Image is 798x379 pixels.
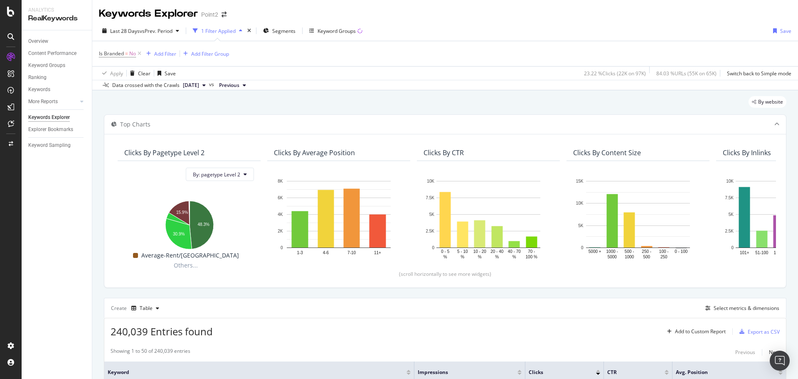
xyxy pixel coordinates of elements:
button: Export as CSV [736,325,780,338]
div: Open Intercom Messenger [770,351,790,371]
a: Keyword Sampling [28,141,86,150]
text: 0 [581,245,584,250]
text: 70 - [528,249,535,254]
a: Keyword Groups [28,61,86,70]
svg: A chart. [274,177,404,260]
div: Keyword Sampling [28,141,71,150]
text: 1000 [625,255,634,259]
text: 0 [281,245,283,250]
div: Data crossed with the Crawls [112,82,180,89]
text: % [461,255,464,259]
div: Keyword Groups [28,61,65,70]
a: Explorer Bookmarks [28,125,86,134]
div: Ranking [28,73,47,82]
div: Clear [138,70,150,77]
div: Switch back to Simple mode [727,70,791,77]
text: 0 - 100 [675,249,688,254]
span: Clicks [529,369,584,376]
svg: A chart. [573,177,703,260]
button: 1 Filter Applied [190,24,246,37]
text: 250 - [642,249,651,254]
span: 240,039 Entries found [111,325,213,338]
text: 10 - 20 [473,249,487,254]
text: 500 - [625,249,634,254]
a: Keywords Explorer [28,113,86,122]
span: = [125,50,128,57]
div: Analytics [28,7,85,14]
button: Segments [260,24,299,37]
button: [DATE] [180,80,209,90]
text: 30.9% [173,232,185,237]
div: Content Performance [28,49,76,58]
text: 15K [576,179,584,183]
text: 5000 [608,255,617,259]
a: Overview [28,37,86,46]
div: Clicks By pagetype Level 2 [124,149,204,157]
text: 0 [432,245,434,250]
text: 4-6 [323,250,329,255]
text: 10K [576,201,584,206]
text: 11+ [374,250,381,255]
text: 250 [660,255,667,259]
text: 7.5K [426,196,434,200]
span: Last 28 Days [110,27,140,35]
span: CTR [607,369,652,376]
text: 48.3% [198,223,209,227]
div: RealKeywords [28,14,85,23]
div: Showing 1 to 50 of 240,039 entries [111,347,190,357]
div: Add to Custom Report [675,329,726,334]
button: Switch back to Simple mode [724,67,791,80]
div: Clicks By Average Position [274,149,355,157]
div: Clicks By Inlinks [723,149,771,157]
div: arrow-right-arrow-left [222,12,227,17]
div: Clicks By CTR [424,149,464,157]
div: Next [769,349,780,356]
div: Add Filter Group [191,50,229,57]
div: (scroll horizontally to see more widgets) [114,270,776,277]
button: Previous [216,80,249,90]
div: 23.22 % Clicks ( 22K on 97K ) [584,70,646,77]
div: times [246,27,253,35]
text: % [443,255,447,259]
text: 40 - 70 [508,249,521,254]
span: Segments [272,27,296,35]
div: Add Filter [154,50,176,57]
text: 5K [578,223,584,228]
div: Export as CSV [748,328,780,335]
a: Keywords [28,85,86,94]
text: 16-50 [773,250,784,255]
span: Is Branded [99,50,124,57]
div: Clicks By Content Size [573,149,641,157]
div: Create [111,302,163,315]
div: Keywords [28,85,50,94]
div: Keyword Groups [318,27,356,35]
span: Keyword [108,369,394,376]
text: 20 - 40 [490,249,504,254]
span: Impressions [418,369,505,376]
text: 2.5K [725,229,734,233]
span: No [129,48,136,59]
text: 4K [278,212,283,217]
text: 5000 + [589,249,601,254]
button: Keyword Groups [306,24,366,37]
text: 10K [427,179,434,183]
div: Top Charts [120,120,150,129]
text: 100 % [526,255,537,259]
div: Select metrics & dimensions [714,305,779,312]
text: 101+ [740,250,749,255]
button: Add to Custom Report [664,325,726,338]
div: Overview [28,37,48,46]
div: Keywords Explorer [99,7,198,21]
span: 2025 Oct. 2nd [183,82,199,89]
text: 500 [643,255,650,259]
svg: A chart. [124,197,254,250]
div: Previous [735,349,755,356]
text: 10K [726,179,734,183]
text: % [495,255,499,259]
text: 1000 - [606,249,618,254]
span: vs Prev. Period [140,27,172,35]
button: Clear [127,67,150,80]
